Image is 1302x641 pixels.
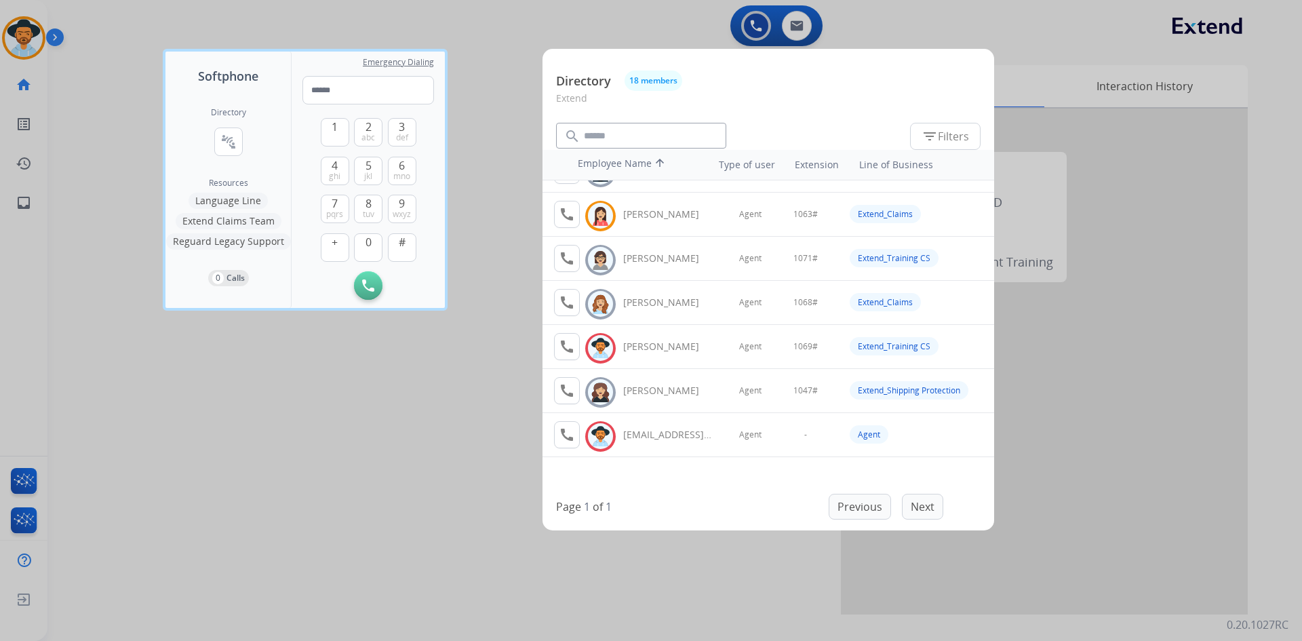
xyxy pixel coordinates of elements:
h2: Directory [211,107,246,118]
button: 9wxyz [388,195,416,223]
th: Employee Name [571,150,693,180]
mat-icon: call [559,338,575,355]
div: [EMAIL_ADDRESS][DOMAIN_NAME] [623,428,714,442]
p: Extend [556,91,981,116]
button: 8tuv [354,195,382,223]
span: 9 [399,195,405,212]
button: 5jkl [354,157,382,185]
button: 1 [321,118,349,147]
img: avatar [591,338,610,359]
span: Filters [922,128,969,144]
div: [PERSON_NAME] [623,208,714,221]
span: tuv [363,209,374,220]
button: + [321,233,349,262]
div: [PERSON_NAME] [623,384,714,397]
span: Agent [739,385,762,396]
span: 1071# [793,253,818,264]
span: + [332,234,338,250]
p: Calls [226,272,245,284]
span: abc [361,132,375,143]
div: Extend_Claims [850,205,921,223]
span: pqrs [326,209,343,220]
span: jkl [364,171,372,182]
span: 1063# [793,209,818,220]
span: 1069# [793,341,818,352]
span: 1068# [793,297,818,308]
div: Extend_Training CS [850,249,939,267]
img: call-button [362,279,374,292]
div: [PERSON_NAME] [623,252,714,265]
span: Agent [739,297,762,308]
span: 1 [332,119,338,135]
button: 0 [354,233,382,262]
mat-icon: arrow_upward [652,157,668,173]
img: avatar [591,426,610,447]
button: 7pqrs [321,195,349,223]
div: Extend_Training CS [850,337,939,355]
div: [PERSON_NAME] [623,340,714,353]
img: avatar [591,294,610,315]
th: Extension [788,151,846,178]
div: Extend_Claims [850,293,921,311]
div: [PERSON_NAME] [623,296,714,309]
span: Agent [739,429,762,440]
th: Type of user [700,151,782,178]
button: Reguard Legacy Support [166,233,291,250]
span: Emergency Dialing [363,57,434,68]
p: 0 [212,272,224,284]
p: 0.20.1027RC [1227,617,1288,633]
button: 3def [388,118,416,147]
span: 1047# [793,385,818,396]
button: 4ghi [321,157,349,185]
mat-icon: call [559,206,575,222]
span: 3 [399,119,405,135]
div: Extend_Shipping Protection [850,381,968,400]
span: 5 [366,157,372,174]
mat-icon: filter_list [922,128,938,144]
span: 7 [332,195,338,212]
button: 0Calls [208,270,249,286]
span: 2 [366,119,372,135]
div: Agent [850,425,888,444]
button: # [388,233,416,262]
span: 4 [332,157,338,174]
mat-icon: call [559,427,575,443]
img: avatar [591,250,610,271]
p: of [593,499,603,515]
th: Line of Business [852,151,987,178]
span: Resources [209,178,248,189]
span: ghi [329,171,340,182]
mat-icon: call [559,294,575,311]
p: Page [556,499,581,515]
span: Agent [739,253,762,264]
mat-icon: call [559,250,575,267]
button: 18 members [625,71,682,91]
button: Filters [910,123,981,150]
span: 8 [366,195,372,212]
span: Softphone [198,66,258,85]
img: avatar [591,382,610,403]
span: 0 [366,234,372,250]
button: Language Line [189,193,268,209]
span: 6 [399,157,405,174]
p: Directory [556,72,611,90]
span: # [399,234,406,250]
span: Agent [739,341,762,352]
button: Extend Claims Team [176,213,281,229]
span: wxyz [393,209,411,220]
mat-icon: connect_without_contact [220,134,237,150]
button: 2abc [354,118,382,147]
mat-icon: search [564,128,580,144]
span: - [804,429,807,440]
mat-icon: call [559,383,575,399]
span: Agent [739,209,762,220]
button: 6mno [388,157,416,185]
span: mno [393,171,410,182]
img: avatar [591,206,610,227]
span: def [396,132,408,143]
